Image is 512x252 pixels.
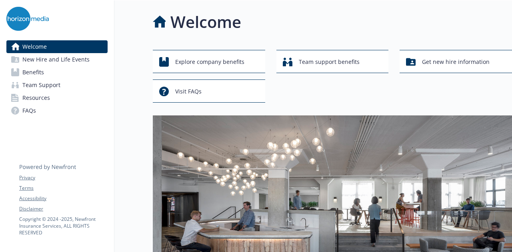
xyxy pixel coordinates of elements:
span: Resources [22,91,50,104]
span: Team Support [22,79,60,91]
a: Accessibility [19,195,107,202]
button: Visit FAQs [153,79,265,103]
a: Resources [6,91,108,104]
a: Disclaimer [19,205,107,212]
a: Terms [19,185,107,192]
a: Team Support [6,79,108,91]
span: Visit FAQs [175,84,202,99]
a: New Hire and Life Events [6,53,108,66]
span: Explore company benefits [175,54,244,69]
span: Welcome [22,40,47,53]
button: Explore company benefits [153,50,265,73]
span: FAQs [22,104,36,117]
span: New Hire and Life Events [22,53,90,66]
a: Benefits [6,66,108,79]
h1: Welcome [170,10,241,34]
button: Get new hire information [400,50,512,73]
a: Welcome [6,40,108,53]
a: Privacy [19,174,107,181]
button: Team support benefits [276,50,389,73]
span: Benefits [22,66,44,79]
span: Get new hire information [422,54,490,69]
p: Copyright © 2024 - 2025 , Newfront Insurance Services, ALL RIGHTS RESERVED [19,216,107,236]
span: Team support benefits [299,54,360,69]
a: FAQs [6,104,108,117]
